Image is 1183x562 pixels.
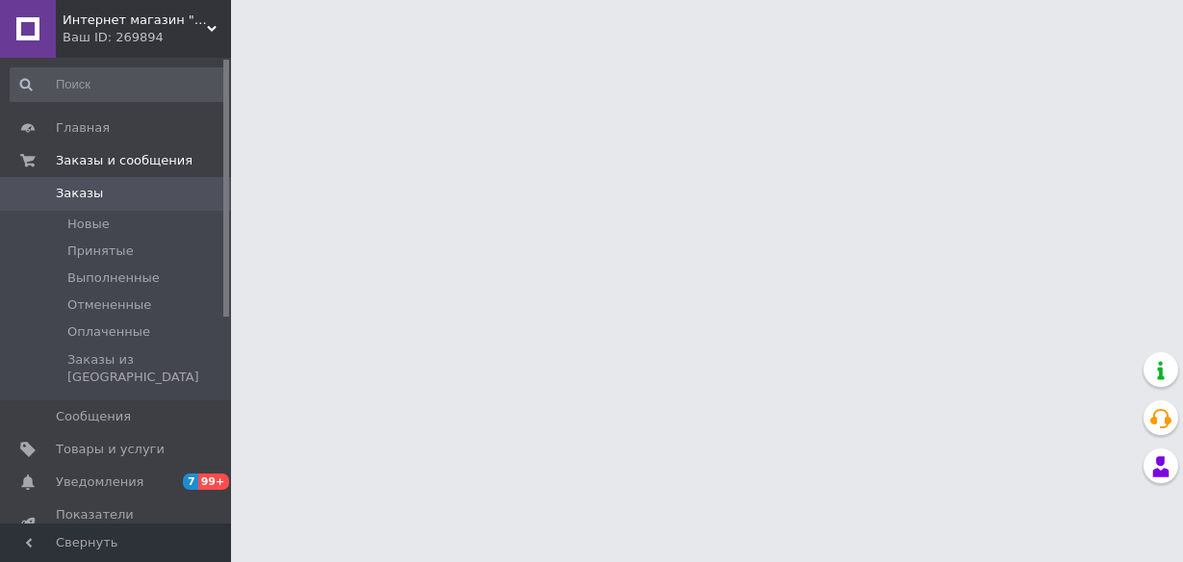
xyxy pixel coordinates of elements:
[67,269,160,287] span: Выполненные
[56,152,193,169] span: Заказы и сообщения
[198,473,230,490] span: 99+
[56,473,143,491] span: Уведомления
[56,441,165,458] span: Товары и услуги
[10,67,227,102] input: Поиск
[56,408,131,425] span: Сообщения
[63,29,231,46] div: Ваш ID: 269894
[67,351,225,386] span: Заказы из [GEOGRAPHIC_DATA]
[67,216,110,233] span: Новые
[56,119,110,137] span: Главная
[183,473,198,490] span: 7
[67,296,151,314] span: Отмененные
[63,12,207,29] span: Интернет магазин "profitools.kharkov.ua"
[67,323,150,341] span: Оплаченные
[56,185,103,202] span: Заказы
[56,506,178,541] span: Показатели работы компании
[67,243,134,260] span: Принятые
